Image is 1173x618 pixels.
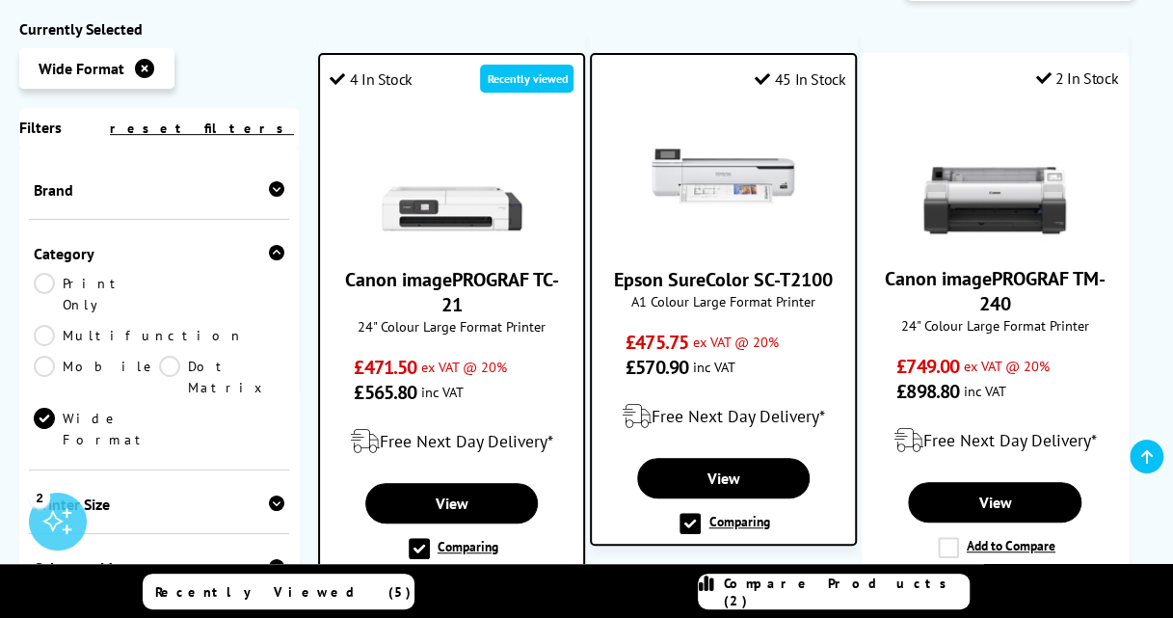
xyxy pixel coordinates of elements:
a: Canon imagePROGRAF TM-240 [885,266,1106,316]
span: Compare Products (2) [724,575,969,609]
span: £565.80 [354,380,416,405]
div: Recently viewed [480,65,573,93]
span: £471.50 [354,355,416,380]
div: 2 [29,486,50,507]
img: Canon imagePROGRAF TM-240 [922,102,1067,247]
a: Wide Format [34,408,159,450]
a: View [908,482,1081,523]
label: Comparing [680,513,769,534]
div: 45 In Stock [755,69,845,89]
span: ex VAT @ 20% [693,333,779,351]
span: ex VAT @ 20% [964,357,1050,375]
span: Filters [19,118,62,137]
span: £570.90 [626,355,688,380]
label: Comparing [409,538,498,559]
a: Print Only [34,273,159,315]
span: Recently Viewed (5) [155,583,412,601]
a: reset filters [110,120,294,137]
a: Canon imagePROGRAF TC-21 [345,267,559,317]
span: £749.00 [896,354,959,379]
label: Add to Compare [938,537,1055,558]
div: modal_delivery [601,390,845,443]
a: Epson SureColor SC-T2100 [614,267,833,292]
div: 4 In Stock [330,69,413,89]
div: Printer Size [34,495,284,514]
a: Canon imagePROGRAF TM-240 [922,231,1067,251]
span: inc VAT [421,383,464,401]
span: Wide Format [39,59,124,78]
a: Multifunction [34,325,244,346]
div: Brand [34,180,284,200]
div: Colour or Mono [34,558,284,578]
span: 24" Colour Large Format Printer [872,316,1118,335]
span: inc VAT [693,358,735,376]
a: View [365,483,538,524]
a: Compare Products (2) [698,574,970,609]
img: Epson SureColor SC-T2100 [651,103,795,248]
div: Category [34,244,284,263]
div: modal_delivery [330,415,573,469]
div: modal_delivery [872,414,1118,468]
div: 2 In Stock [1035,68,1118,88]
a: Dot Matrix [159,356,284,398]
img: Canon imagePROGRAF TC-21 [380,103,524,248]
span: inc VAT [964,382,1006,400]
a: Canon imagePROGRAF TC-21 [380,232,524,252]
a: Recently Viewed (5) [143,574,414,609]
span: £898.80 [896,379,959,404]
a: Epson SureColor SC-T2100 [651,232,795,252]
div: Currently Selected [19,19,299,39]
span: A1 Colour Large Format Printer [601,292,845,310]
a: View [637,458,810,498]
a: Mobile [34,356,159,398]
span: £475.75 [626,330,688,355]
span: ex VAT @ 20% [421,358,507,376]
span: 24" Colour Large Format Printer [330,317,573,336]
